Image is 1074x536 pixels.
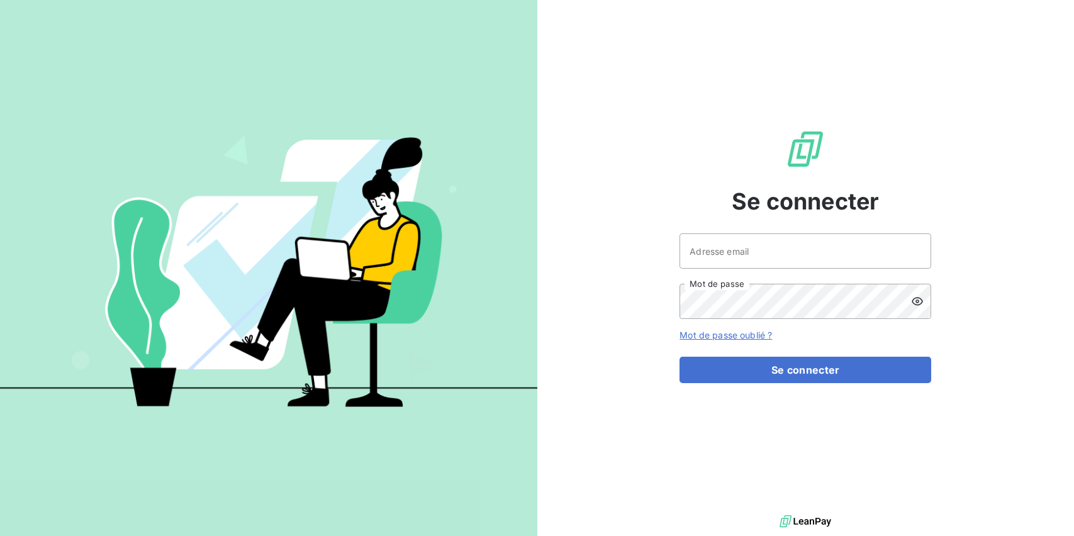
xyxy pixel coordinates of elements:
[680,233,931,269] input: placeholder
[785,129,825,169] img: Logo LeanPay
[680,357,931,383] button: Se connecter
[732,184,879,218] span: Se connecter
[680,330,772,340] a: Mot de passe oublié ?
[780,512,831,531] img: logo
